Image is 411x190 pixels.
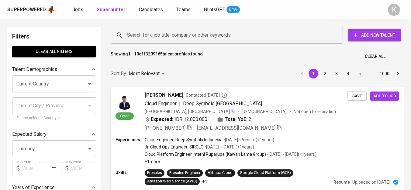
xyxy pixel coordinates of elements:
img: app logo [47,5,55,14]
button: page 1 [309,69,318,78]
span: Contacted [DATE] [186,92,227,98]
button: Go to next page [393,69,403,78]
p: Skills [116,169,145,175]
span: Teams [176,7,191,12]
span: [DEMOGRAPHIC_DATA] [241,108,288,115]
span: NEW [226,7,240,13]
p: Expected Salary [12,131,47,138]
p: +1 more ... [145,158,316,165]
span: [PHONE_NUMBER] [145,125,185,131]
p: Not open to relocation [294,108,336,115]
button: Open [85,145,94,153]
span: Clear All [365,53,385,60]
p: • [DATE] - [DATE] ( <1 years ) [204,144,254,150]
div: Talent Demographics [12,63,96,75]
div: Superpowered [7,6,46,13]
div: Presales Engineer [169,170,200,176]
p: Talent Demographics [12,66,57,73]
span: [EMAIL_ADDRESS][DOMAIN_NAME] [197,125,275,131]
p: Experiences [116,137,145,143]
b: Superhunter [97,7,126,12]
b: Total YoE: [225,116,247,123]
h6: Filters [12,32,96,41]
button: Go to page 5 [355,69,364,78]
span: Jobs [72,7,83,12]
div: Google Cloud Platform (GCP) [240,170,291,176]
b: 1 - 10 [128,52,139,56]
span: Save [350,93,364,100]
div: [GEOGRAPHIC_DATA], [GEOGRAPHIC_DATA] [145,108,235,115]
div: Amazon Web Service (AWS) [147,178,197,184]
a: Teams [176,6,192,14]
button: Add New Talent [348,29,401,41]
p: Cloud Platform Engineer Intern | Ruparupa (Kawan Lama Group) [145,151,266,157]
span: Candidates [139,7,163,12]
b: 13209165 [143,52,163,56]
p: +4 [202,178,207,185]
svg: By Batam recruiter [221,92,227,98]
span: Open [118,113,132,118]
span: Deep Symbols [GEOGRAPHIC_DATA] [183,101,262,106]
button: Go to page 4 [343,69,353,78]
button: Add to job [370,92,399,101]
p: Jr. Cloud Ops Engineer | SIRCLO [145,144,204,150]
input: Value [22,162,47,174]
a: Jobs [72,6,85,14]
p: • [DATE] - [DATE] ( <1 years ) [266,151,316,157]
button: Go to page 3 [332,69,341,78]
span: | [179,100,181,107]
p: Please select a Country first [16,115,92,121]
button: Clear All filters [12,46,96,57]
p: Uploaded on [DATE] [352,179,390,185]
p: Resume [333,179,350,185]
span: GlintsGPT [204,7,225,12]
a: Superhunter [97,6,127,14]
span: 2 [249,116,251,123]
p: Cloud Engineer | Deep Symbols Indonesia [145,137,223,143]
p: Most Relevant [129,70,160,77]
a: GlintsGPT NEW [204,6,240,14]
div: Presales [147,170,162,176]
div: Alibaba Cloud [208,170,233,176]
p: • [DATE] - Present ( <1 years ) [223,137,274,143]
input: Value [71,162,96,174]
p: Sort By [111,70,126,77]
div: Most Relevant [129,68,167,79]
a: Candidates [139,6,164,14]
button: Go to page 2 [320,69,330,78]
div: Expected Salary [12,128,96,140]
div: IDR 12.000.000 [145,116,207,123]
span: Cloud Engineer [145,101,177,106]
span: Clear All filters [17,48,91,55]
img: 9ced7ca183157b547fd9650c5a337354.png [116,92,134,110]
button: Open [85,80,94,88]
button: Go to page 1000 [378,69,391,78]
span: Add to job [373,93,396,100]
img: magic_wand.svg [230,109,235,114]
p: Showing of talent profiles found [111,51,203,62]
button: Save [347,92,367,101]
div: … [366,71,376,77]
span: [PERSON_NAME] [145,92,183,99]
a: Superpoweredapp logo [7,5,55,14]
div: K [388,4,400,16]
span: Add New Talent [353,32,396,39]
button: Clear All [362,51,388,62]
nav: pagination navigation [296,69,404,78]
b: Expected: [151,116,173,123]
